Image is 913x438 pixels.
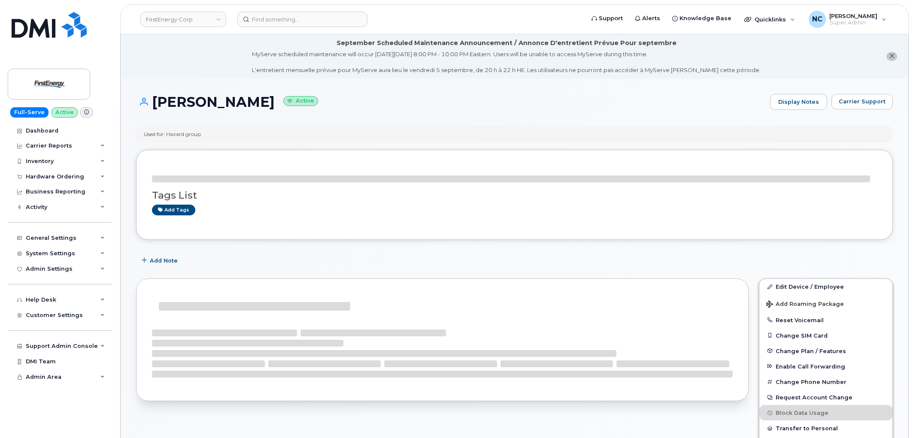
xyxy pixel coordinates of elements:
[759,405,892,420] button: Block Data Usage
[831,94,893,109] button: Carrier Support
[770,94,827,110] a: Display Notes
[759,374,892,390] button: Change Phone Number
[839,97,886,106] span: Carrier Support
[759,279,892,294] a: Edit Device / Employee
[766,301,844,309] span: Add Roaming Package
[144,130,201,138] div: Used for: Hazard group
[136,94,766,109] h1: [PERSON_NAME]
[759,359,892,374] button: Enable Call Forwarding
[759,295,892,312] button: Add Roaming Package
[776,347,846,354] span: Change Plan / Features
[136,253,185,268] button: Add Note
[759,312,892,328] button: Reset Voicemail
[759,328,892,343] button: Change SIM Card
[337,39,676,48] div: September Scheduled Maintenance Announcement / Annonce D'entretient Prévue Pour septembre
[150,257,178,265] span: Add Note
[759,390,892,405] button: Request Account Change
[252,50,761,74] div: MyServe scheduled maintenance will occur [DATE][DATE] 8:00 PM - 10:00 PM Eastern. Users will be u...
[886,52,897,61] button: close notification
[759,343,892,359] button: Change Plan / Features
[776,363,845,369] span: Enable Call Forwarding
[152,190,877,201] h3: Tags List
[759,420,892,436] button: Transfer to Personal
[283,96,318,106] small: Active
[152,205,195,215] a: Add tags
